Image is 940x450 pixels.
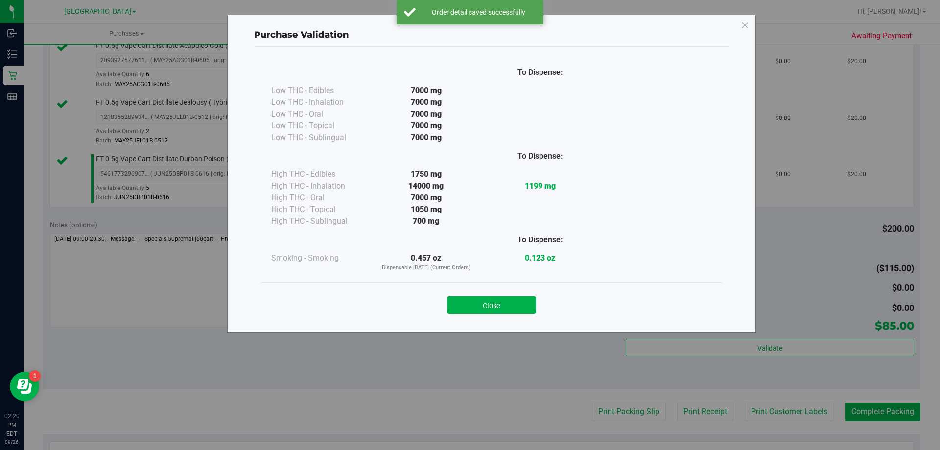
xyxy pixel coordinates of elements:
strong: 0.123 oz [525,253,555,262]
div: Low THC - Oral [271,108,369,120]
button: Close [447,296,536,314]
div: Low THC - Inhalation [271,96,369,108]
div: To Dispense: [483,67,597,78]
div: High THC - Inhalation [271,180,369,192]
div: High THC - Edibles [271,168,369,180]
div: 700 mg [369,215,483,227]
div: High THC - Topical [271,204,369,215]
div: Order detail saved successfully [421,7,536,17]
div: High THC - Sublingual [271,215,369,227]
div: 7000 mg [369,192,483,204]
span: Purchase Validation [254,29,349,40]
iframe: Resource center [10,372,39,401]
div: 7000 mg [369,85,483,96]
div: Smoking - Smoking [271,252,369,264]
iframe: Resource center unread badge [29,370,41,382]
div: 0.457 oz [369,252,483,272]
div: 7000 mg [369,120,483,132]
div: 1750 mg [369,168,483,180]
p: Dispensable [DATE] (Current Orders) [369,264,483,272]
strong: 1199 mg [525,181,556,190]
div: High THC - Oral [271,192,369,204]
div: Low THC - Sublingual [271,132,369,143]
div: 7000 mg [369,108,483,120]
div: Low THC - Topical [271,120,369,132]
div: To Dispense: [483,234,597,246]
div: 14000 mg [369,180,483,192]
div: 7000 mg [369,132,483,143]
div: Low THC - Edibles [271,85,369,96]
div: 7000 mg [369,96,483,108]
div: To Dispense: [483,150,597,162]
div: 1050 mg [369,204,483,215]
